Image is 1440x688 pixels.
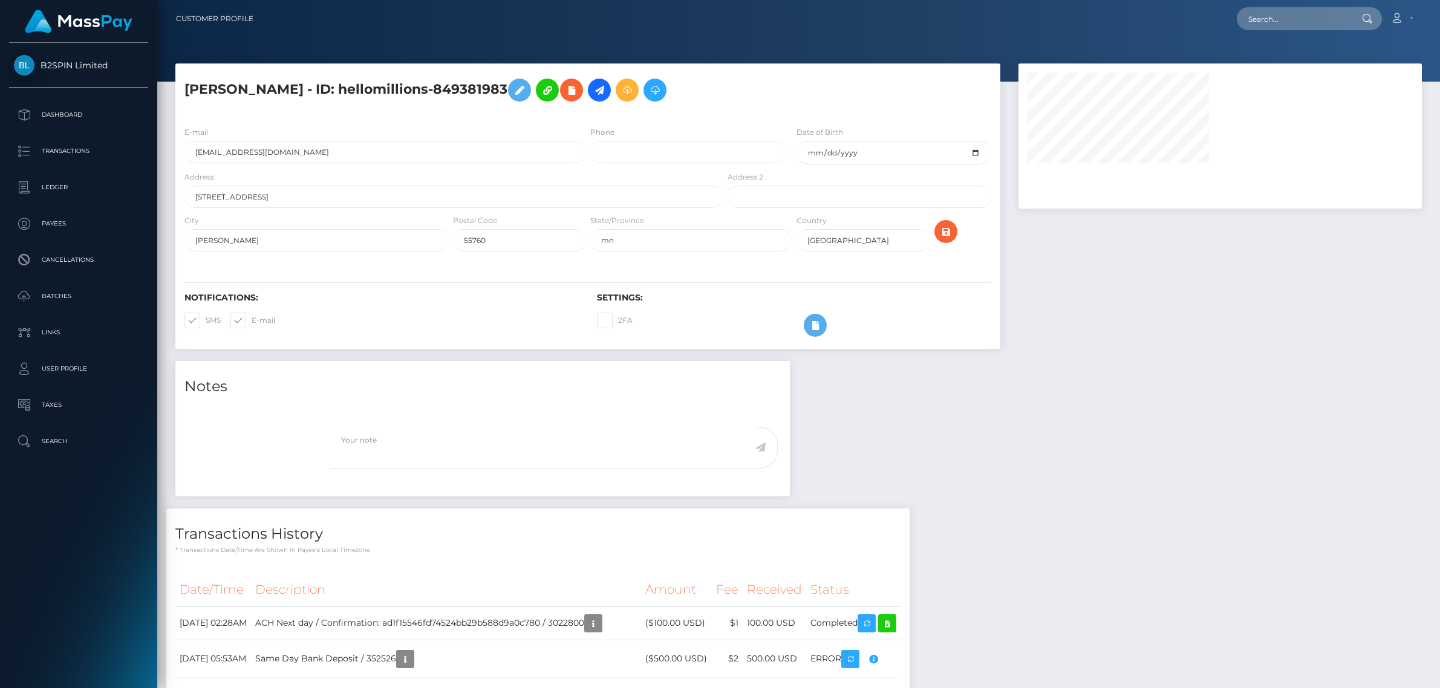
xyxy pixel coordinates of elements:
label: Date of Birth [797,127,843,138]
a: Cancellations [9,245,148,275]
a: Customer Profile [176,6,253,31]
td: 100.00 USD [743,606,806,640]
p: Dashboard [14,106,143,124]
p: Batches [14,287,143,305]
td: $1 [712,606,743,640]
img: MassPay Logo [25,10,132,33]
td: [DATE] 02:28AM [175,606,251,640]
label: E-mail [230,313,275,328]
label: State/Province [590,215,644,226]
a: Initiate Payout [588,79,611,102]
a: Payees [9,209,148,239]
p: Payees [14,215,143,233]
p: User Profile [14,360,143,378]
a: Batches [9,281,148,311]
label: 2FA [597,313,633,328]
p: Search [14,432,143,450]
td: [DATE] 05:53AM [175,640,251,678]
td: ($500.00 USD) [641,640,712,678]
a: Dashboard [9,100,148,130]
h5: [PERSON_NAME] - ID: hellomillions-849381983 [184,73,716,108]
td: Same Day Bank Deposit / 352526 [251,640,641,678]
td: ERROR [806,640,901,678]
input: Search... [1237,7,1350,30]
h4: Transactions History [175,524,901,545]
label: Address [184,172,214,183]
label: City [184,215,199,226]
th: Date/Time [175,573,251,606]
label: E-mail [184,127,208,138]
button: Unable to create payment [862,647,885,670]
label: Postal Code [453,215,497,226]
th: Fee [712,573,743,606]
label: Address 2 [728,172,763,183]
p: Cancellations [14,251,143,269]
th: Received [743,573,806,606]
label: Phone [590,127,614,138]
th: Status [806,573,901,606]
th: Amount [641,573,712,606]
a: Transactions [9,136,148,166]
h6: Settings: [597,293,991,303]
a: Links [9,317,148,348]
p: * Transactions date/time are shown in payee's local timezone [175,545,901,554]
p: Transactions [14,142,143,160]
td: Completed [806,606,901,640]
span: B2SPIN Limited [9,60,148,71]
img: B2SPIN Limited [14,55,34,76]
a: User Profile [9,354,148,384]
label: SMS [184,313,221,328]
p: Links [14,323,143,342]
td: ($100.00 USD) [641,606,712,640]
p: Ledger [14,178,143,196]
td: 500.00 USD [743,640,806,678]
h6: Notifications: [184,293,579,303]
h4: Notes [184,376,781,397]
a: Taxes [9,390,148,420]
label: Country [797,215,827,226]
p: Taxes [14,396,143,414]
td: $2 [712,640,743,678]
th: Description [251,573,641,606]
a: Ledger [9,172,148,203]
a: Search [9,426,148,456]
td: ACH Next day / Confirmation: ad1f15546fd74524bb29b588d9a0c780 / 3022800 [251,606,641,640]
